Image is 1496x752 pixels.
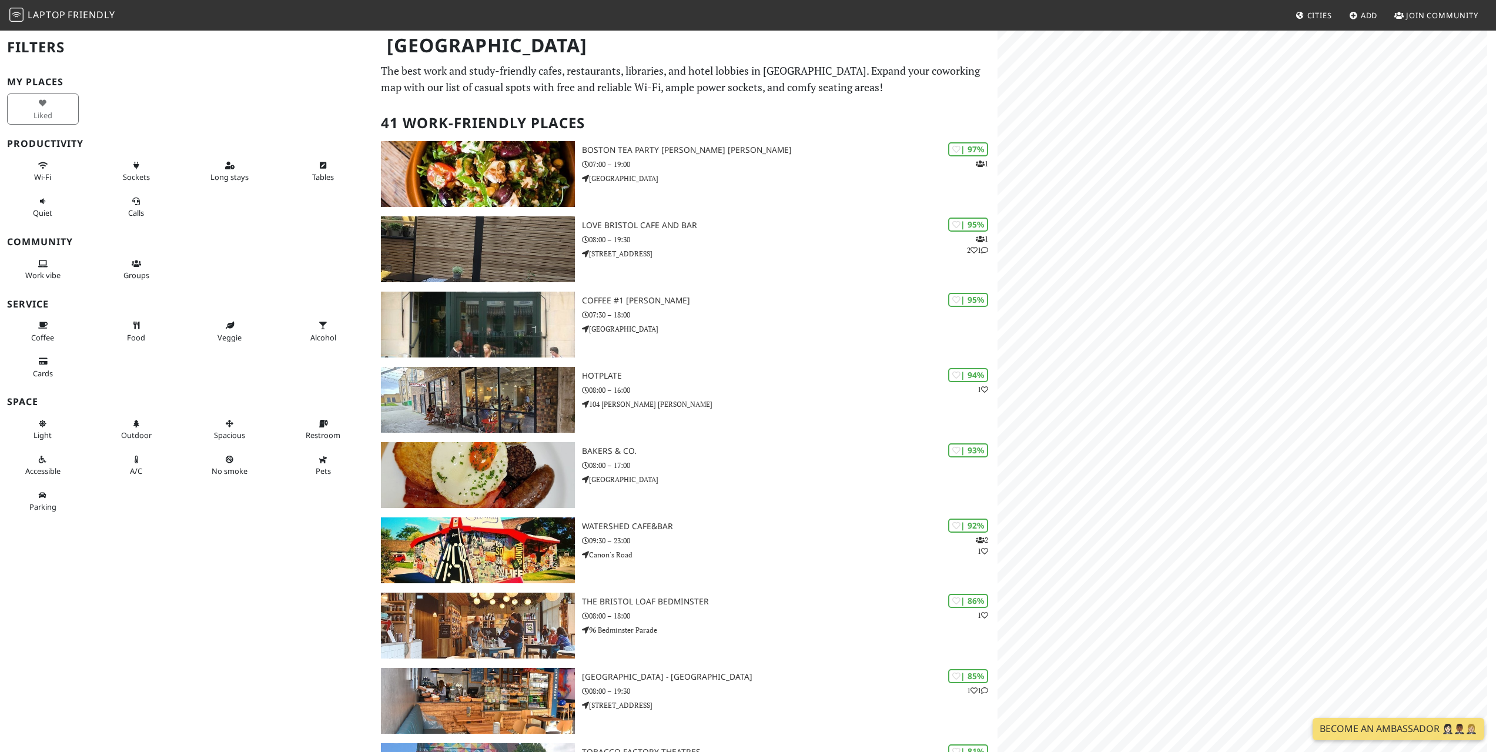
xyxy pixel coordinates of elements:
p: [GEOGRAPHIC_DATA] [582,173,998,184]
span: Stable Wi-Fi [34,172,51,182]
p: [STREET_ADDRESS] [582,248,998,259]
span: Add [1361,10,1378,21]
a: Boston Tea Party Stokes Croft | 97% 1 Boston Tea Party [PERSON_NAME] [PERSON_NAME] 07:00 – 19:00 ... [374,141,997,207]
button: Coffee [7,316,79,347]
h3: Watershed Cafe&Bar [582,522,998,532]
h3: My Places [7,76,367,88]
button: Spacious [194,414,266,445]
a: Hatter House Cafe - Bristol | 85% 11 [GEOGRAPHIC_DATA] - [GEOGRAPHIC_DATA] 08:00 – 19:30 [STREET_... [374,668,997,734]
img: Coffee #1 Clifton [381,292,574,357]
p: 96 Bedminster Parade [582,624,998,636]
span: Air conditioned [130,466,142,476]
span: Restroom [306,430,340,440]
p: Canon's Road [582,549,998,560]
button: Outdoor [101,414,172,445]
h1: [GEOGRAPHIC_DATA] [377,29,995,62]
h3: Community [7,236,367,248]
span: Pet friendly [316,466,331,476]
button: Alcohol [287,316,359,347]
h3: The Bristol Loaf Bedminster [582,597,998,607]
div: | 86% [948,594,988,607]
p: 1 [978,610,988,621]
div: | 95% [948,293,988,306]
span: Natural light [34,430,52,440]
p: 104 [PERSON_NAME] [PERSON_NAME] [582,399,998,410]
p: 1 [976,158,988,169]
img: The Bristol Loaf Bedminster [381,593,574,659]
button: Quiet [7,192,79,223]
p: 08:00 – 16:00 [582,385,998,396]
h2: Filters [7,29,367,65]
a: Add [1344,5,1383,26]
button: Long stays [194,156,266,187]
span: Food [127,332,145,343]
span: Cities [1307,10,1332,21]
div: | 94% [948,368,988,382]
span: Friendly [68,8,115,21]
h3: Productivity [7,138,367,149]
h3: [GEOGRAPHIC_DATA] - [GEOGRAPHIC_DATA] [582,672,998,682]
span: Laptop [28,8,66,21]
p: 07:30 – 18:00 [582,309,998,320]
span: Outdoor area [121,430,152,440]
img: Hatter House Cafe - Bristol [381,668,574,734]
span: Work-friendly tables [312,172,334,182]
img: Watershed Cafe&Bar [381,517,574,583]
p: [GEOGRAPHIC_DATA] [582,323,998,335]
button: Tables [287,156,359,187]
span: Parking [29,502,56,512]
button: Sockets [101,156,172,187]
a: The Bristol Loaf Bedminster | 86% 1 The Bristol Loaf Bedminster 08:00 – 18:00 96 Bedminster Parade [374,593,997,659]
h2: 41 Work-Friendly Places [381,105,990,141]
button: Groups [101,254,172,285]
button: Cards [7,352,79,383]
a: Become an Ambassador 🤵🏻‍♀️🤵🏾‍♂️🤵🏼‍♀️ [1313,718,1484,740]
span: Smoke free [212,466,247,476]
a: Love bristol cafe and bar | 95% 121 Love bristol cafe and bar 08:00 – 19:30 [STREET_ADDRESS] [374,216,997,282]
button: Calls [101,192,172,223]
button: Light [7,414,79,445]
button: Work vibe [7,254,79,285]
p: 08:00 – 18:00 [582,610,998,621]
h3: Love bristol cafe and bar [582,220,998,230]
button: Wi-Fi [7,156,79,187]
h3: Boston Tea Party [PERSON_NAME] [PERSON_NAME] [582,145,998,155]
span: Quiet [33,208,52,218]
img: LaptopFriendly [9,8,24,22]
a: Cities [1291,5,1337,26]
span: People working [25,270,61,280]
p: The best work and study-friendly cafes, restaurants, libraries, and hotel lobbies in [GEOGRAPHIC_... [381,62,990,96]
p: 07:00 – 19:00 [582,159,998,170]
span: Veggie [217,332,242,343]
button: Pets [287,450,359,481]
button: No smoke [194,450,266,481]
p: 2 1 [976,534,988,557]
span: Coffee [31,332,54,343]
a: Join Community [1390,5,1483,26]
a: Coffee #1 Clifton | 95% Coffee #1 [PERSON_NAME] 07:30 – 18:00 [GEOGRAPHIC_DATA] [374,292,997,357]
p: 1 [978,384,988,395]
a: LaptopFriendly LaptopFriendly [9,5,115,26]
p: [STREET_ADDRESS] [582,700,998,711]
a: Bakers & Co. | 93% Bakers & Co. 08:00 – 17:00 [GEOGRAPHIC_DATA] [374,442,997,508]
div: | 97% [948,142,988,156]
p: [GEOGRAPHIC_DATA] [582,474,998,485]
span: Group tables [123,270,149,280]
button: Restroom [287,414,359,445]
span: Alcohol [310,332,336,343]
button: A/C [101,450,172,481]
p: 08:00 – 19:30 [582,234,998,245]
img: Love bristol cafe and bar [381,216,574,282]
span: Join Community [1406,10,1478,21]
p: 09:30 – 23:00 [582,535,998,546]
span: Credit cards [33,368,53,379]
span: Power sockets [123,172,150,182]
div: | 92% [948,519,988,532]
div: | 95% [948,218,988,231]
p: 08:00 – 19:30 [582,686,998,697]
img: Hotplate [381,367,574,433]
a: Watershed Cafe&Bar | 92% 21 Watershed Cafe&Bar 09:30 – 23:00 Canon's Road [374,517,997,583]
p: 08:00 – 17:00 [582,460,998,471]
button: Accessible [7,450,79,481]
h3: Space [7,396,367,407]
